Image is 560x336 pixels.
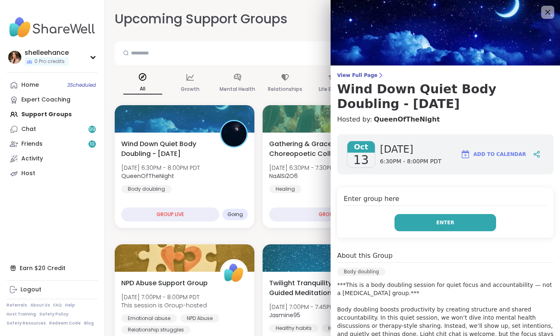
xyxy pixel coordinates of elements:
[7,122,98,137] a: Chat99
[21,169,35,178] div: Host
[121,278,208,288] span: NPD Abuse Support Group
[21,96,70,104] div: Expert Coaching
[269,278,359,298] span: Twilight Tranquility: Guided Meditations
[121,301,207,309] span: This session is Group-hosted
[123,84,162,95] p: All
[337,72,553,111] a: View Full PageWind Down Quiet Body Doubling - [DATE]
[268,84,302,94] p: Relationships
[21,125,36,133] div: Chat
[220,84,255,94] p: Mental Health
[269,185,302,193] div: Healing
[457,144,530,164] button: Add to Calendar
[30,302,50,308] a: About Us
[269,139,359,159] span: Gathering & Grace: A Choreopoetic Collective
[269,303,347,311] span: [DATE] 7:00PM - 7:45PM PDT
[121,139,211,159] span: Wind Down Quiet Body Doubling - [DATE]
[90,141,95,148] span: 10
[221,121,247,147] img: QueenOfTheNight
[7,302,27,308] a: Referrals
[89,126,95,133] span: 99
[121,293,207,301] span: [DATE] 7:00PM - 8:00PM PDT
[121,185,172,193] div: Body doubling
[337,268,385,276] div: Body doubling
[21,140,43,148] div: Friends
[25,48,69,57] div: shelleehance
[7,78,98,92] a: Home3Scheduled
[347,141,375,153] span: Oct
[7,92,98,107] a: Expert Coaching
[181,84,200,94] p: Growth
[21,155,43,163] div: Activity
[121,326,190,334] div: Relationship struggles
[436,219,454,226] span: Enter
[269,207,396,221] div: GROUP LIVE
[65,302,75,308] a: Help
[121,314,177,322] div: Emotional abuse
[115,10,288,28] h2: Upcoming Support Groups
[121,172,174,180] b: QueenOfTheNight
[319,84,346,94] p: Life Events
[180,314,219,322] div: NPD Abuse
[7,261,98,275] div: Earn $20 Credit
[269,324,318,332] div: Healthy habits
[53,302,62,308] a: FAQ
[8,51,21,64] img: shelleehance
[322,324,364,332] div: Inner peace
[269,164,347,172] span: [DATE] 6:30PM - 7:30PM PDT
[21,81,39,89] div: Home
[7,166,98,181] a: Host
[49,320,81,326] a: Redeem Code
[7,311,36,317] a: Host Training
[380,158,442,166] span: 6:30PM - 8:00PM PDT
[337,251,392,261] h4: About this Group
[474,151,526,158] span: Add to Calendar
[67,82,96,88] span: 3 Scheduled
[7,13,98,42] img: ShareWell Nav Logo
[221,260,247,286] img: ShareWell
[337,82,553,111] h3: Wind Down Quiet Body Doubling - [DATE]
[121,164,200,172] span: [DATE] 6:30PM - 8:00PM PDT
[7,137,98,151] a: Friends10
[39,311,68,317] a: Safety Policy
[20,286,41,294] div: Logout
[380,143,442,156] span: [DATE]
[394,214,496,231] button: Enter
[374,115,440,124] a: QueenOfTheNight
[269,311,300,319] b: Jasmine95
[460,149,470,159] img: ShareWell Logomark
[7,151,98,166] a: Activity
[34,58,65,65] span: 0 Pro credits
[337,115,553,124] h4: Hosted by:
[344,194,547,206] h4: Enter group here
[269,172,298,180] b: NaAlSi2O6
[353,153,369,167] span: 13
[227,211,243,218] span: Going
[337,72,553,79] span: View Full Page
[84,320,94,326] a: Blog
[121,207,219,221] div: GROUP LIVE
[7,320,46,326] a: Safety Resources
[7,282,98,297] a: Logout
